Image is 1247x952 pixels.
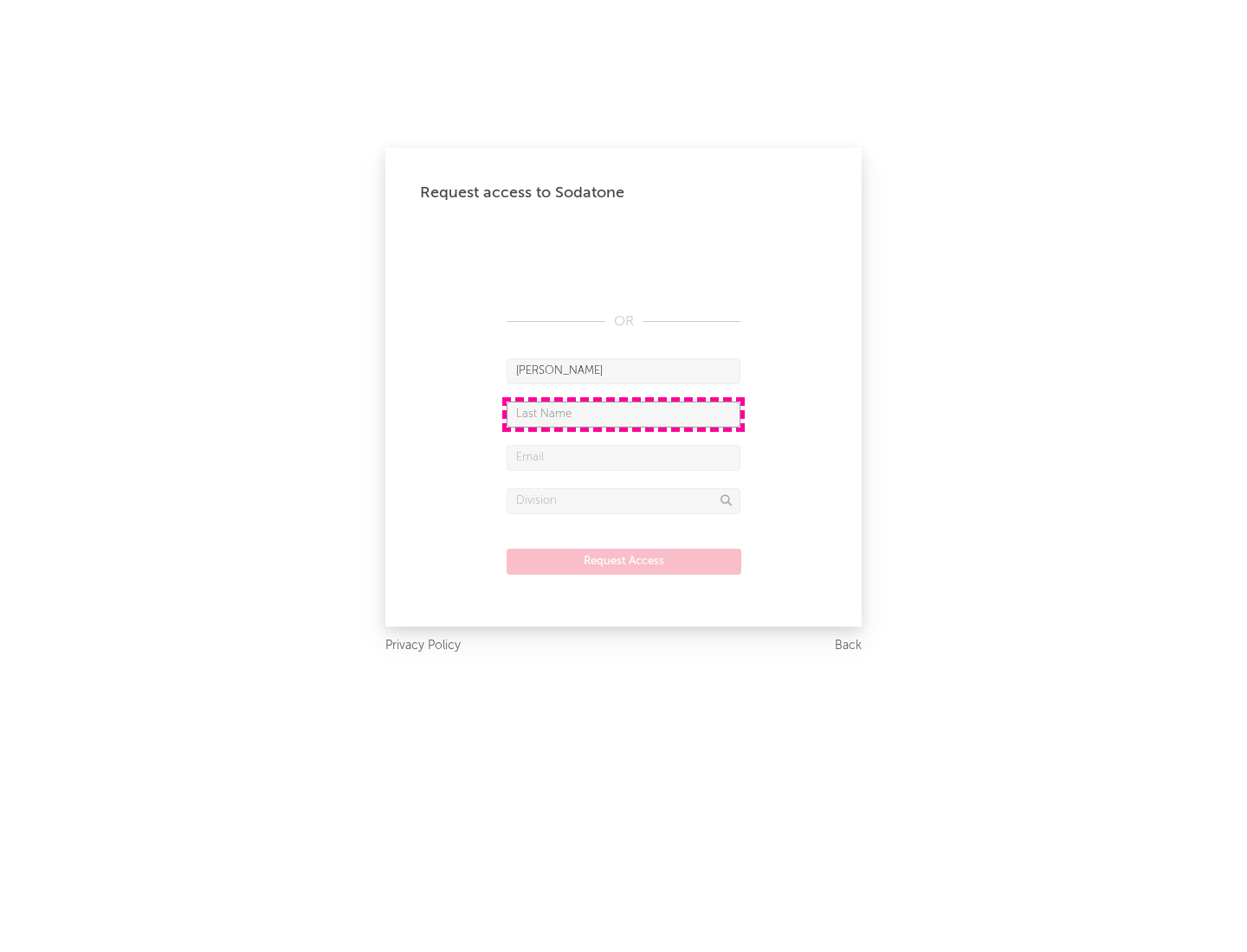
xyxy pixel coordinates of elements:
a: Back [835,635,862,657]
div: Request access to Sodatone [420,183,827,203]
div: OR [507,312,740,332]
input: Email [507,445,740,471]
button: Request Access [507,549,741,575]
input: Last Name [507,402,740,428]
input: Division [507,488,740,514]
a: Privacy Policy [385,635,461,657]
input: First Name [507,358,740,384]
